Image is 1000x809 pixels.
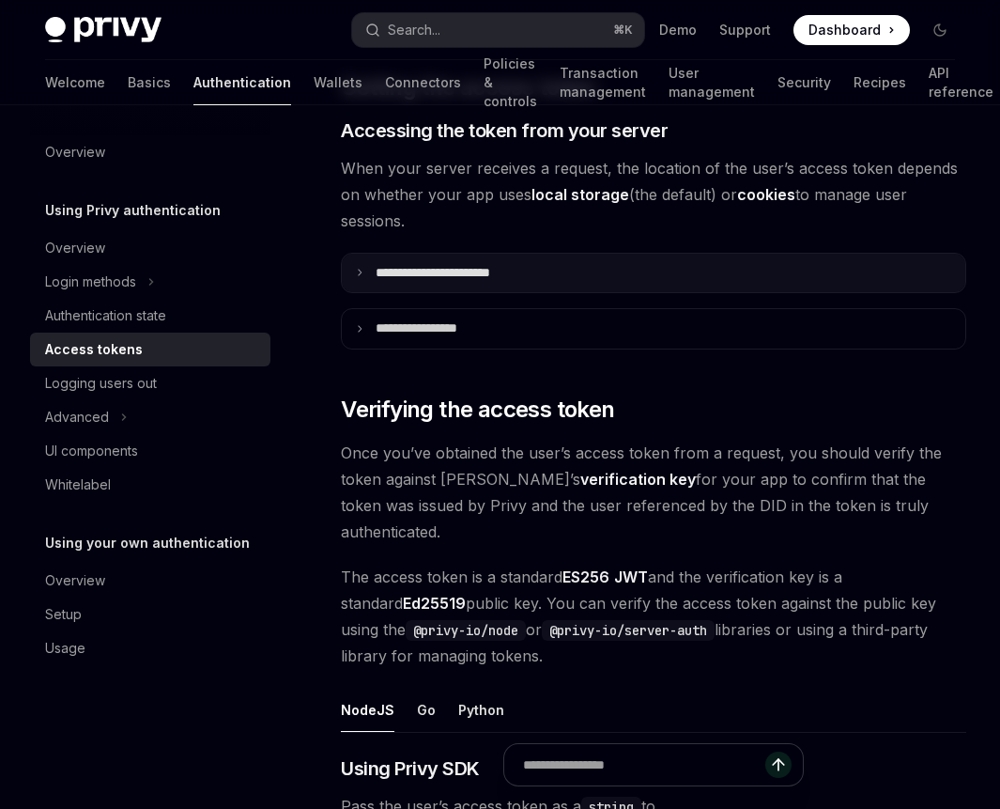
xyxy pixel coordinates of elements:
a: ES256 [562,568,609,587]
span: Dashboard [808,21,881,39]
div: Overview [45,569,105,592]
div: Whitelabel [45,474,111,496]
a: Transaction management [560,60,646,105]
a: Wallets [314,60,362,105]
a: Overview [30,231,270,265]
span: The access token is a standard and the verification key is a standard public key. You can verify ... [341,564,966,669]
a: User management [669,60,755,105]
div: Usage [45,637,85,660]
code: @privy-io/node [406,620,526,641]
a: Authentication state [30,299,270,333]
a: Usage [30,631,270,665]
div: UI components [45,440,138,462]
button: Toggle dark mode [925,15,955,45]
a: Whitelabel [30,468,270,502]
a: Overview [30,135,270,169]
button: NodeJS [341,688,394,732]
button: Search...⌘K [352,13,644,47]
a: Overview [30,564,270,598]
div: Overview [45,237,105,259]
a: Access tokens [30,333,270,366]
a: Logging users out [30,366,270,400]
a: Basics [128,60,171,105]
span: Accessing the token from your server [341,117,668,144]
a: Welcome [45,60,105,105]
span: When your server receives a request, the location of the user’s access token depends on whether y... [341,155,966,234]
a: API reference [929,60,993,105]
strong: cookies [737,185,795,204]
a: Dashboard [793,15,910,45]
strong: local storage [531,185,629,204]
div: Search... [388,19,440,41]
div: Overview [45,141,105,163]
img: dark logo [45,17,162,43]
h5: Using Privy authentication [45,199,221,222]
span: Verifying the access token [341,395,614,425]
div: Logging users out [45,372,157,395]
div: Login methods [45,271,136,293]
div: Setup [45,603,82,626]
span: ⌘ K [613,23,633,38]
a: Ed25519 [403,594,466,614]
button: Go [417,688,436,732]
a: Security [777,60,831,105]
a: Recipes [854,60,906,105]
a: Setup [30,598,270,631]
span: Once you’ve obtained the user’s access token from a request, you should verify the token against ... [341,440,966,545]
a: JWT [614,568,648,587]
h5: Using your own authentication [45,532,250,554]
div: Access tokens [45,338,143,361]
div: Authentication state [45,304,166,327]
a: Demo [659,21,697,39]
a: Support [719,21,771,39]
a: Policies & controls [484,60,537,105]
button: Send message [765,752,792,778]
div: Advanced [45,406,109,428]
a: Authentication [193,60,291,105]
code: @privy-io/server-auth [542,620,715,641]
a: Connectors [385,60,461,105]
button: Python [458,688,504,732]
a: UI components [30,434,270,468]
strong: verification key [580,470,696,489]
